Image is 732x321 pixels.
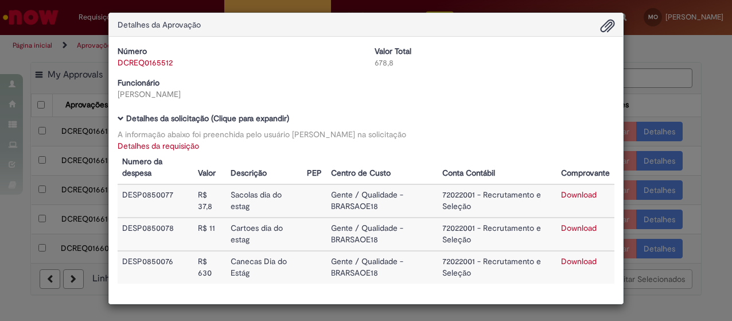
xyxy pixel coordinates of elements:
td: Gente / Qualidade - BRARSAOE18 [326,184,438,218]
td: DESP0850076 [118,251,193,284]
div: 678,8 [375,57,614,68]
th: Conta Contábil [438,152,556,184]
td: R$ 37,8 [193,184,226,218]
div: [PERSON_NAME] [118,88,357,100]
th: Centro de Custo [326,152,438,184]
td: Gente / Qualidade - BRARSAOE18 [326,218,438,251]
td: 72022001 - Recrutamento e Seleção [438,251,556,284]
td: R$ 11 [193,218,226,251]
td: Canecas Dia do Estág [226,251,302,284]
td: Gente / Qualidade - BRARSAOE18 [326,251,438,284]
b: Valor Total [375,46,411,56]
span: Detalhes da Aprovação [118,20,201,30]
a: Download [561,223,597,233]
th: Comprovante [556,152,614,184]
th: PEP [302,152,326,184]
td: 72022001 - Recrutamento e Seleção [438,218,556,251]
b: Detalhes da solicitação (Clique para expandir) [126,113,289,123]
a: Download [561,256,597,266]
td: DESP0850078 [118,218,193,251]
a: Detalhes da requisição [118,141,199,151]
td: DESP0850077 [118,184,193,218]
td: 72022001 - Recrutamento e Seleção [438,184,556,218]
td: Sacolas dia do estag [226,184,302,218]
th: Valor [193,152,226,184]
h5: Detalhes da solicitação (Clique para expandir) [118,114,614,123]
th: Numero da despesa [118,152,193,184]
td: Cartoes dia do estag [226,218,302,251]
td: R$ 630 [193,251,226,284]
th: Descrição [226,152,302,184]
a: Download [561,189,597,200]
b: Número [118,46,147,56]
b: Funcionário [118,78,159,88]
div: A informação abaixo foi preenchida pelo usuário [PERSON_NAME] na solicitação [118,129,614,140]
a: DCREQ0165512 [118,57,173,68]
